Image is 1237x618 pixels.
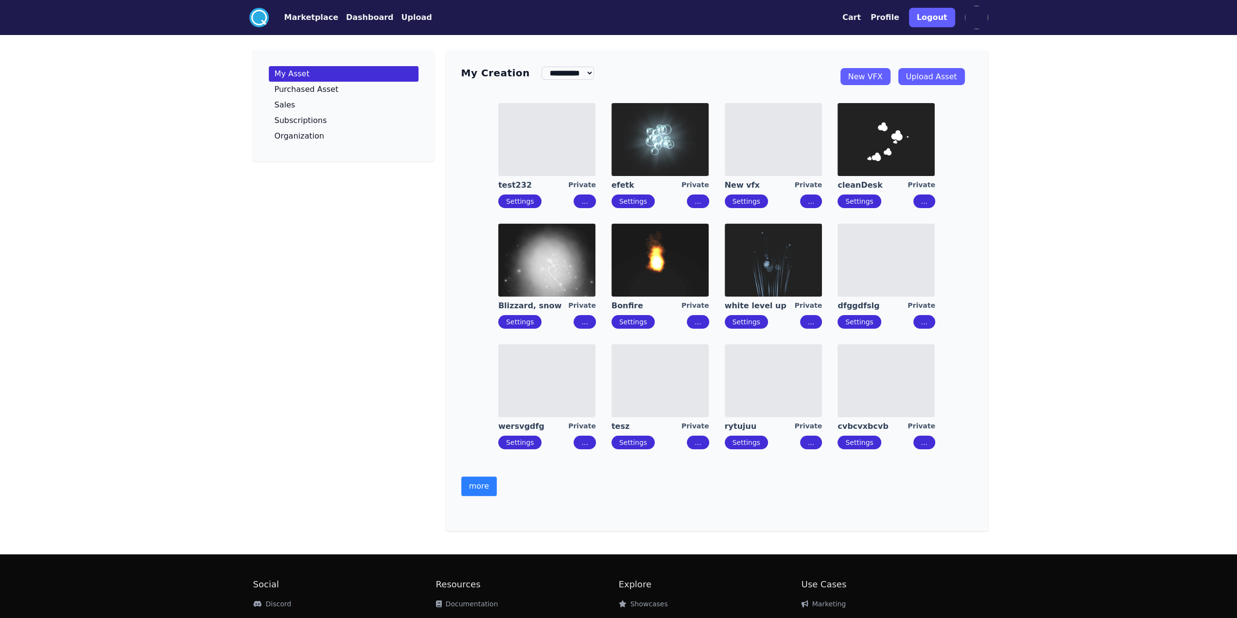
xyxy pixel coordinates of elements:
button: Logout [909,8,955,27]
img: imgAlt [498,103,595,176]
p: Purchased Asset [275,86,339,93]
a: cvbcvxbcvb [837,421,907,432]
a: rytujuu [725,421,795,432]
button: ... [574,194,595,208]
a: tesz [611,421,681,432]
button: Settings [837,436,881,449]
button: ... [687,315,709,329]
a: Documentation [436,600,498,608]
div: Private [907,300,935,311]
a: Settings [845,439,873,446]
a: Settings [845,197,873,205]
button: Profile [871,12,899,23]
button: Settings [498,436,541,449]
a: Marketing [801,600,846,608]
img: imgAlt [611,344,709,417]
h2: Use Cases [801,578,984,591]
button: more [461,477,497,496]
a: New vfx [725,180,795,191]
div: Private [907,180,935,191]
button: ... [800,436,822,449]
a: Blizzard, snow [498,300,568,311]
div: Private [795,300,822,311]
div: Private [795,180,822,191]
a: Settings [732,318,760,326]
button: Settings [725,315,768,329]
div: Private [568,180,596,191]
button: Dashboard [346,12,394,23]
img: imgAlt [837,344,935,417]
a: Purchased Asset [269,82,418,97]
a: Dashboard [338,12,394,23]
img: imgAlt [725,344,822,417]
button: Settings [725,194,768,208]
p: Sales [275,101,296,109]
a: wersvgdfg [498,421,568,432]
h2: Explore [619,578,801,591]
a: Marketplace [269,12,338,23]
h2: Social [253,578,436,591]
a: Subscriptions [269,113,418,128]
a: test232 [498,180,568,191]
button: Cart [842,12,861,23]
button: Settings [611,436,655,449]
a: Sales [269,97,418,113]
img: imgAlt [498,224,595,297]
button: Settings [837,315,881,329]
img: imgAlt [725,103,822,176]
a: Bonfire [611,300,681,311]
img: imgAlt [611,103,709,176]
button: ... [574,315,595,329]
button: Settings [611,315,655,329]
button: ... [574,436,595,449]
a: Settings [506,318,534,326]
div: Private [681,180,709,191]
img: imgAlt [837,103,935,176]
button: ... [913,436,935,449]
a: Upload [393,12,432,23]
button: ... [800,194,822,208]
div: Private [568,421,596,432]
button: ... [687,436,709,449]
a: Settings [732,439,760,446]
a: Organization [269,128,418,144]
a: Settings [506,197,534,205]
img: imgAlt [498,344,595,417]
button: Marketplace [284,12,338,23]
img: profile [965,6,988,29]
button: Settings [498,194,541,208]
img: imgAlt [837,224,935,297]
a: white level up [725,300,795,311]
a: Showcases [619,600,668,608]
button: ... [687,194,709,208]
a: dfggdfslg [837,300,907,311]
img: imgAlt [611,224,709,297]
div: Private [681,421,709,432]
button: Settings [837,194,881,208]
button: Settings [498,315,541,329]
button: ... [800,315,822,329]
a: efetk [611,180,681,191]
a: Settings [619,197,647,205]
a: Settings [845,318,873,326]
a: Settings [506,439,534,446]
p: Organization [275,132,324,140]
a: Discord [253,600,292,608]
a: New VFX [840,68,890,85]
p: My Asset [275,70,310,78]
button: Settings [611,194,655,208]
a: Settings [619,439,647,446]
a: cleanDesk [837,180,907,191]
a: Settings [619,318,647,326]
h3: My Creation [461,66,530,80]
div: Private [681,300,709,311]
button: Upload [401,12,432,23]
a: Upload Asset [898,68,965,85]
button: ... [913,194,935,208]
img: imgAlt [725,224,822,297]
a: Logout [909,4,955,31]
a: Settings [732,197,760,205]
a: My Asset [269,66,418,82]
button: ... [913,315,935,329]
